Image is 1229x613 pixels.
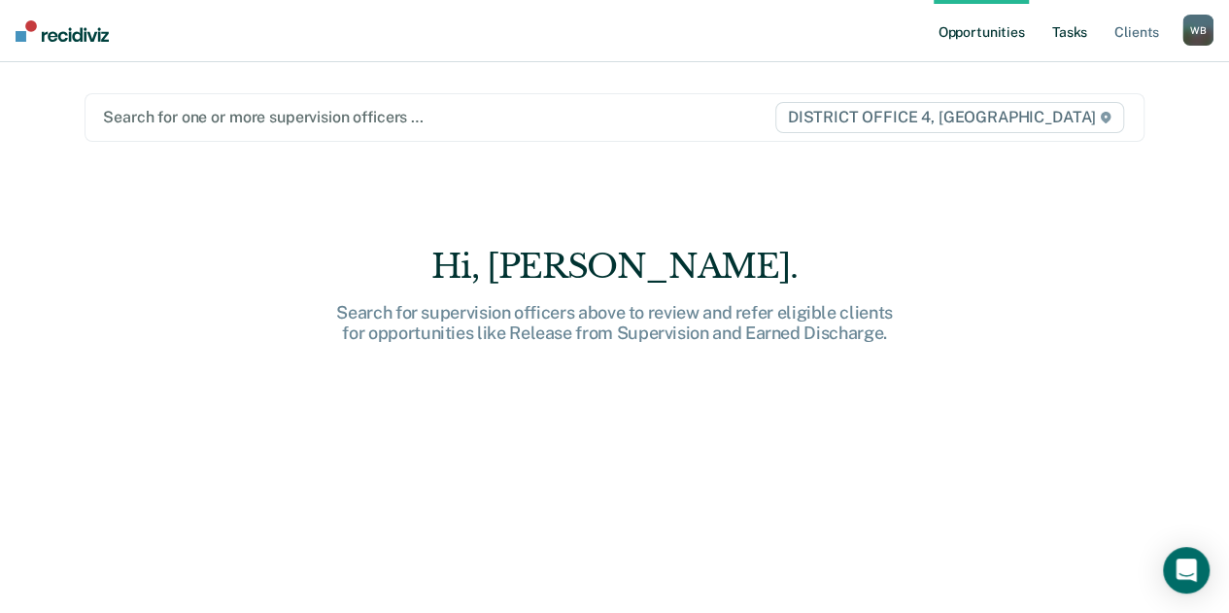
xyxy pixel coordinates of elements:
img: Recidiviz [16,20,109,42]
div: W B [1182,15,1213,46]
div: Open Intercom Messenger [1163,547,1210,594]
div: Hi, [PERSON_NAME]. [304,247,926,287]
span: DISTRICT OFFICE 4, [GEOGRAPHIC_DATA] [775,102,1124,133]
button: WB [1182,15,1213,46]
div: Search for supervision officers above to review and refer eligible clients for opportunities like... [304,302,926,344]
